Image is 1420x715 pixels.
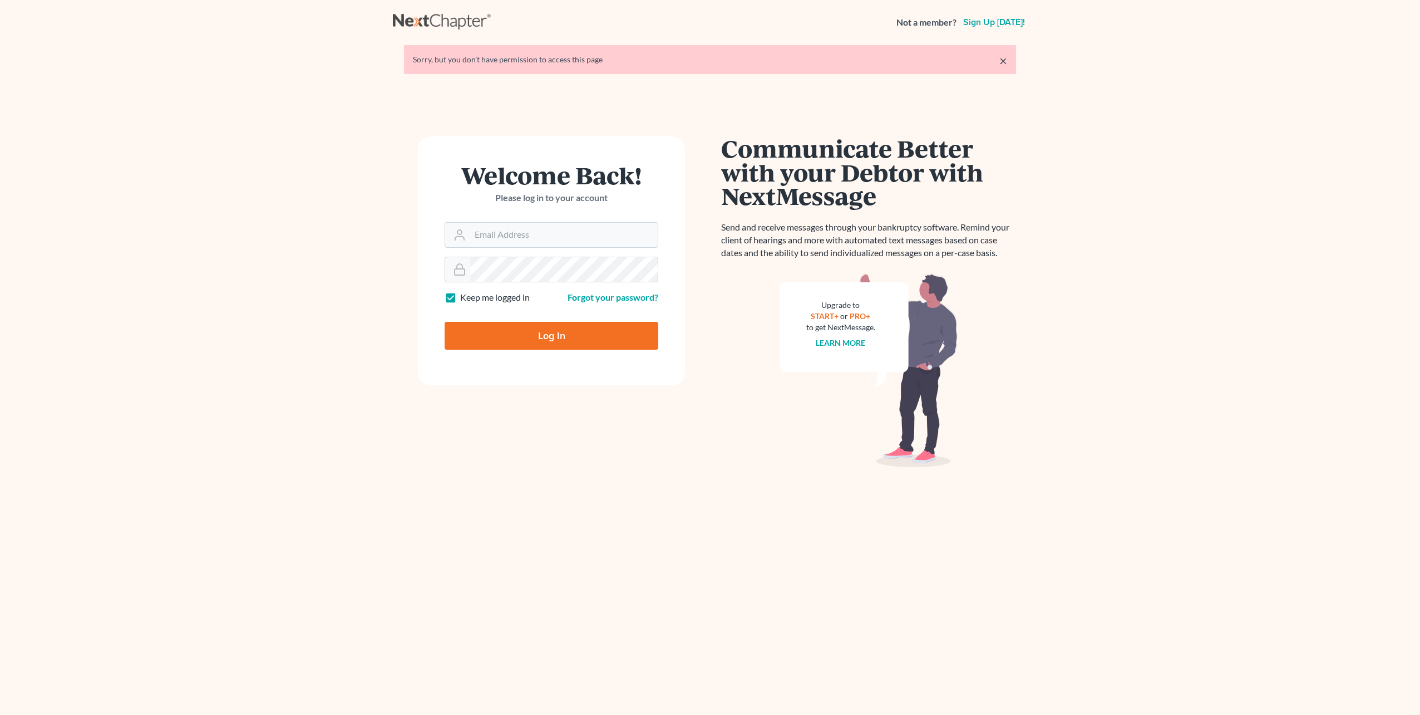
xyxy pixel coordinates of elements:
[568,292,658,302] a: Forgot your password?
[413,54,1007,65] div: Sorry, but you don't have permission to access this page
[896,16,956,29] strong: Not a member?
[470,223,658,247] input: Email Address
[850,311,871,321] a: PRO+
[721,221,1016,259] p: Send and receive messages through your bankruptcy software. Remind your client of hearings and mo...
[999,54,1007,67] a: ×
[460,291,530,304] label: Keep me logged in
[445,322,658,350] input: Log In
[806,322,875,333] div: to get NextMessage.
[780,273,958,468] img: nextmessage_bg-59042aed3d76b12b5cd301f8e5b87938c9018125f34e5fa2b7a6b67550977c72.svg
[806,300,875,311] div: Upgrade to
[816,338,866,347] a: Learn more
[445,192,658,204] p: Please log in to your account
[841,311,849,321] span: or
[721,136,1016,208] h1: Communicate Better with your Debtor with NextMessage
[445,163,658,187] h1: Welcome Back!
[961,18,1027,27] a: Sign up [DATE]!
[811,311,839,321] a: START+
